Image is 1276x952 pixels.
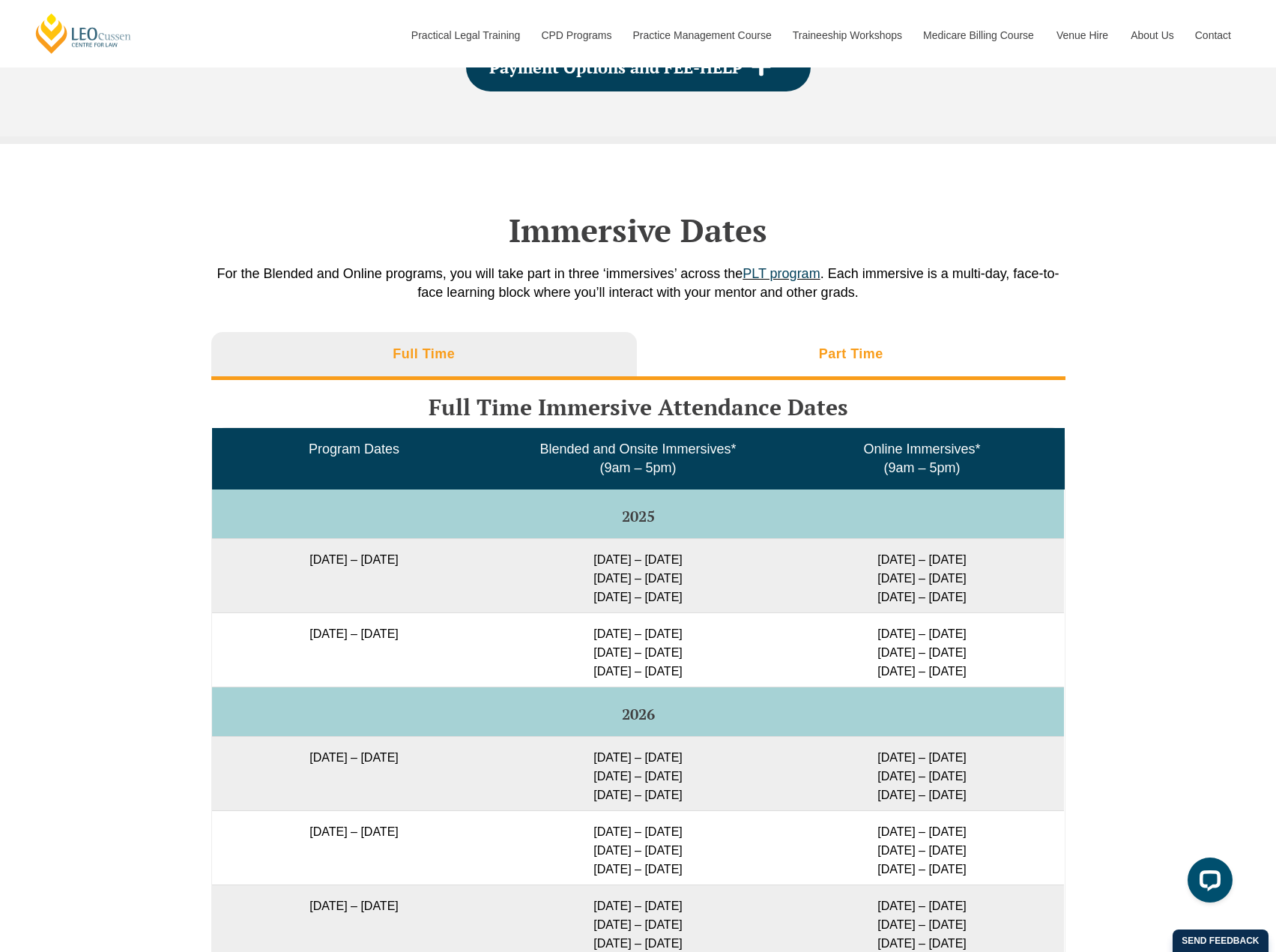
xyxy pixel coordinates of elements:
[212,538,496,612] td: [DATE] – [DATE]
[489,59,743,76] span: Payment Options and FEE-HELP
[34,12,133,55] a: [PERSON_NAME] Centre for Law
[743,266,820,281] a: PLT program
[496,538,780,612] td: [DATE] – [DATE] [DATE] – [DATE] [DATE] – [DATE]
[211,211,1065,249] h2: Immersive Dates
[912,3,1045,67] a: Medicare Billing Course
[212,810,496,885] td: [DATE] – [DATE]
[218,508,1058,525] h5: 2025
[1176,852,1239,915] iframe: LiveChat chat widget
[211,265,1065,302] p: For the Blended and Online programs, you will take part in three ‘immersives’ across the . Each i...
[393,346,455,363] h3: Full Time
[211,395,1065,420] h3: Full Time Immersive Attendance Dates
[496,612,780,687] td: [DATE] – [DATE] [DATE] – [DATE] [DATE] – [DATE]
[863,442,980,475] span: Online Immersives* (9am – 5pm)
[780,612,1064,687] td: [DATE] – [DATE] [DATE] – [DATE] [DATE] – [DATE]
[496,810,780,885] td: [DATE] – [DATE] [DATE] – [DATE] [DATE] – [DATE]
[496,736,780,810] td: [DATE] – [DATE] [DATE] – [DATE] [DATE] – [DATE]
[309,442,399,457] span: Program Dates
[780,538,1064,612] td: [DATE] – [DATE] [DATE] – [DATE] [DATE] – [DATE]
[212,612,496,687] td: [DATE] – [DATE]
[530,3,621,67] a: CPD Programs
[1184,3,1242,67] a: Contact
[819,346,883,363] h3: Part Time
[780,736,1064,810] td: [DATE] – [DATE] [DATE] – [DATE] [DATE] – [DATE]
[400,3,530,67] a: Practical Legal Training
[780,810,1064,885] td: [DATE] – [DATE] [DATE] – [DATE] [DATE] – [DATE]
[622,3,781,67] a: Practice Management Course
[212,736,496,810] td: [DATE] – [DATE]
[539,442,736,475] span: Blended and Onsite Immersives* (9am – 5pm)
[1045,3,1119,67] a: Venue Hire
[1119,3,1184,67] a: About Us
[218,706,1058,723] h5: 2026
[781,3,912,67] a: Traineeship Workshops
